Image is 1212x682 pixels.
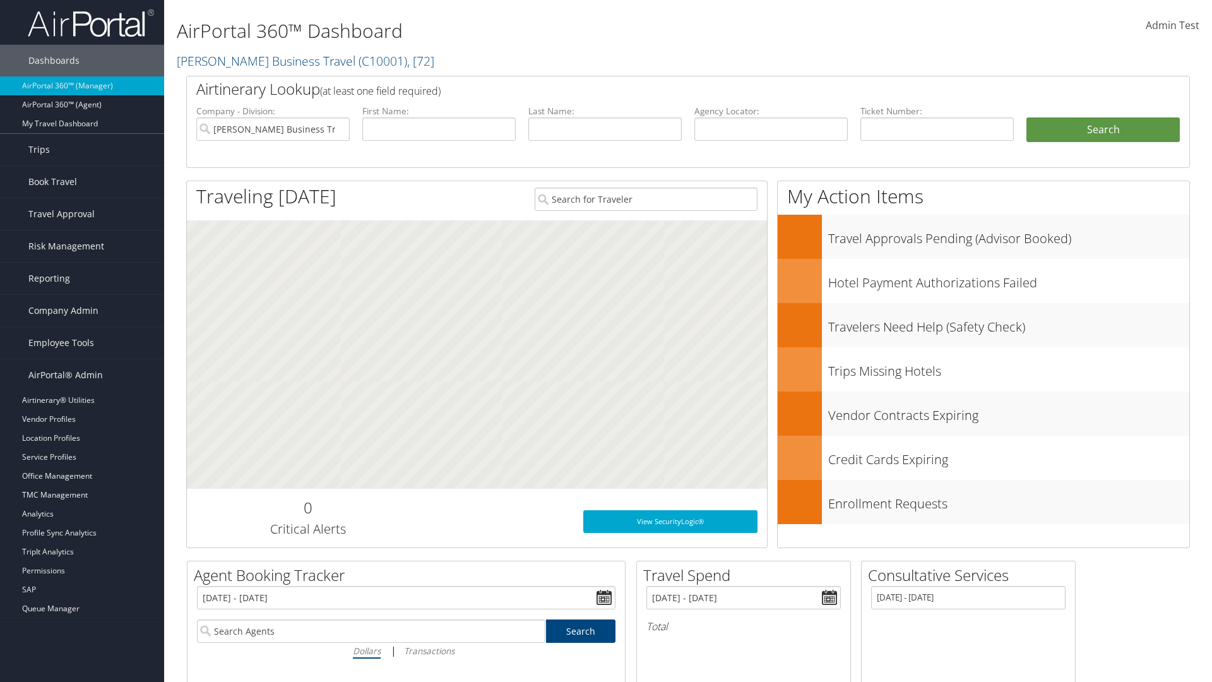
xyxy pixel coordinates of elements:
[646,619,841,633] h6: Total
[404,645,454,657] i: Transactions
[828,268,1189,292] h3: Hotel Payment Authorizations Failed
[196,105,350,117] label: Company - Division:
[28,359,103,391] span: AirPortal® Admin
[694,105,848,117] label: Agency Locator:
[194,565,625,586] h2: Agent Booking Tracker
[828,445,1189,469] h3: Credit Cards Expiring
[535,188,757,211] input: Search for Traveler
[28,8,154,38] img: airportal-logo.png
[860,105,1014,117] label: Ticket Number:
[778,303,1189,347] a: Travelers Need Help (Safety Check)
[828,400,1189,424] h3: Vendor Contracts Expiring
[583,510,757,533] a: View SecurityLogic®
[778,215,1189,259] a: Travel Approvals Pending (Advisor Booked)
[778,392,1189,436] a: Vendor Contracts Expiring
[177,18,858,44] h1: AirPortal 360™ Dashboard
[28,134,50,165] span: Trips
[28,263,70,294] span: Reporting
[1026,117,1180,143] button: Search
[643,565,850,586] h2: Travel Spend
[28,327,94,359] span: Employee Tools
[28,230,104,262] span: Risk Management
[197,643,615,659] div: |
[828,312,1189,336] h3: Travelers Need Help (Safety Check)
[828,224,1189,248] h3: Travel Approvals Pending (Advisor Booked)
[359,52,407,69] span: ( C10001 )
[177,52,434,69] a: [PERSON_NAME] Business Travel
[828,356,1189,380] h3: Trips Missing Hotels
[196,78,1096,100] h2: Airtinerary Lookup
[196,497,419,518] h2: 0
[407,52,434,69] span: , [ 72 ]
[196,183,336,210] h1: Traveling [DATE]
[778,347,1189,392] a: Trips Missing Hotels
[353,645,381,657] i: Dollars
[320,84,441,98] span: (at least one field required)
[28,295,98,326] span: Company Admin
[1146,18,1199,32] span: Admin Test
[546,619,616,643] a: Search
[778,259,1189,303] a: Hotel Payment Authorizations Failed
[196,520,419,538] h3: Critical Alerts
[778,480,1189,524] a: Enrollment Requests
[778,183,1189,210] h1: My Action Items
[28,45,80,76] span: Dashboards
[197,619,545,643] input: Search Agents
[528,105,682,117] label: Last Name:
[28,198,95,230] span: Travel Approval
[28,166,77,198] span: Book Travel
[362,105,516,117] label: First Name:
[828,489,1189,513] h3: Enrollment Requests
[1146,6,1199,45] a: Admin Test
[778,436,1189,480] a: Credit Cards Expiring
[868,565,1075,586] h2: Consultative Services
